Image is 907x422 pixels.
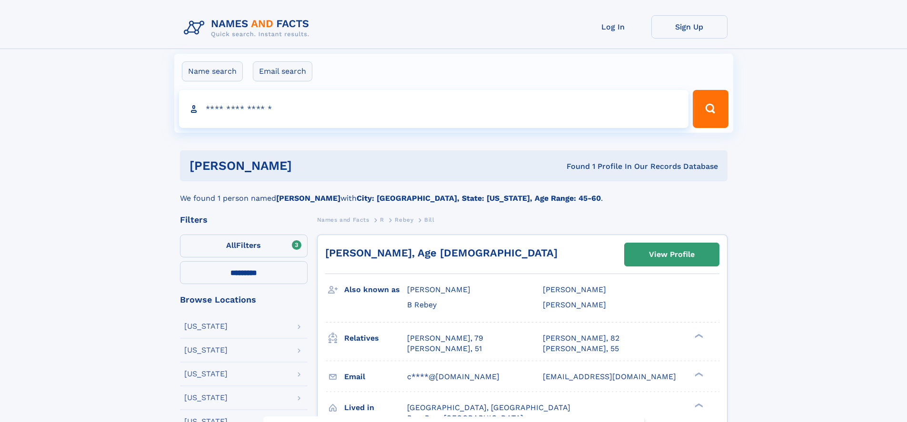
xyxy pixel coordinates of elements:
[651,15,728,39] a: Sign Up
[692,371,704,377] div: ❯
[180,235,308,257] label: Filters
[180,295,308,304] div: Browse Locations
[184,346,228,354] div: [US_STATE]
[317,214,369,226] a: Names and Facts
[344,400,407,416] h3: Lived in
[407,285,470,294] span: [PERSON_NAME]
[693,90,728,128] button: Search Button
[395,214,413,226] a: Rebey
[344,369,407,385] h3: Email
[344,330,407,346] h3: Relatives
[429,161,718,172] div: Found 1 Profile In Our Records Database
[625,243,719,266] a: View Profile
[692,333,704,339] div: ❯
[407,403,570,412] span: [GEOGRAPHIC_DATA], [GEOGRAPHIC_DATA]
[226,241,236,250] span: All
[407,343,482,354] a: [PERSON_NAME], 51
[184,323,228,330] div: [US_STATE]
[180,15,317,41] img: Logo Names and Facts
[179,90,689,128] input: search input
[543,300,606,309] span: [PERSON_NAME]
[424,216,434,223] span: Bill
[649,244,695,265] div: View Profile
[543,372,676,381] span: [EMAIL_ADDRESS][DOMAIN_NAME]
[344,282,407,298] h3: Also known as
[407,333,483,343] a: [PERSON_NAME], 79
[182,61,243,81] label: Name search
[189,160,429,172] h1: [PERSON_NAME]
[395,216,413,223] span: Rebey
[253,61,312,81] label: Email search
[543,333,619,343] a: [PERSON_NAME], 82
[575,15,651,39] a: Log In
[180,181,728,204] div: We found 1 person named with .
[325,247,558,259] a: [PERSON_NAME], Age [DEMOGRAPHIC_DATA]
[380,216,384,223] span: R
[184,370,228,378] div: [US_STATE]
[543,285,606,294] span: [PERSON_NAME]
[543,343,619,354] a: [PERSON_NAME], 55
[180,216,308,224] div: Filters
[407,300,437,309] span: B Rebey
[184,394,228,402] div: [US_STATE]
[276,194,340,203] b: [PERSON_NAME]
[357,194,601,203] b: City: [GEOGRAPHIC_DATA], State: [US_STATE], Age Range: 45-60
[380,214,384,226] a: R
[692,402,704,408] div: ❯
